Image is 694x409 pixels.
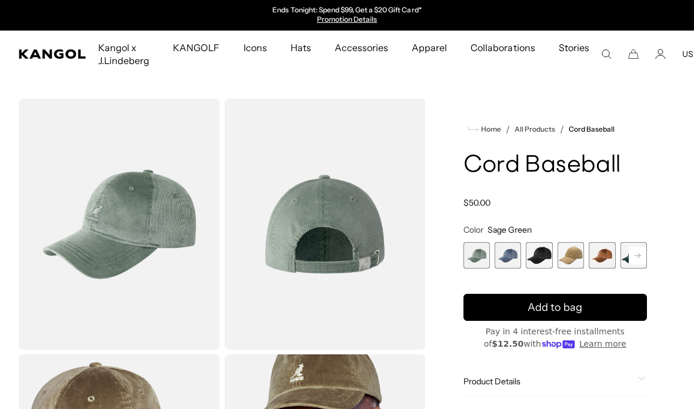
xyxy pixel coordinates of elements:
div: 6 of 9 [620,242,647,269]
label: Forrester [620,242,647,269]
label: Beige [558,242,584,269]
button: Cart [628,49,639,59]
div: 2 of 9 [495,242,521,269]
a: Collaborations [459,31,546,65]
a: Account [655,49,666,59]
span: Hats [291,31,311,65]
label: Wood [589,242,615,269]
img: color-sage-green [225,99,426,350]
div: 1 of 2 [226,6,468,25]
span: Collaborations [471,31,535,65]
div: 3 of 9 [526,242,552,269]
p: Ends Tonight: Spend $99, Get a $20 Gift Card* [272,6,421,15]
li: / [555,122,564,136]
a: Stories [547,31,601,78]
slideshow-component: Announcement bar [226,6,468,25]
label: Denim Blue [495,242,521,269]
span: Product Details [463,376,633,387]
div: 5 of 9 [589,242,615,269]
li: / [501,122,510,136]
summary: Search here [601,49,612,59]
span: Apparel [412,31,447,65]
a: Icons [232,31,279,65]
span: Sage Green [488,224,532,235]
a: KANGOLF [161,31,231,65]
label: Black [526,242,552,269]
span: KANGOLF [173,31,219,65]
a: Apparel [400,31,459,65]
div: 4 of 9 [558,242,584,269]
a: Kangol [19,49,86,59]
span: Icons [243,31,267,65]
span: Accessories [335,31,388,65]
div: 1 of 9 [463,242,490,269]
div: Announcement [226,6,468,25]
span: $50.00 [463,197,491,208]
a: Home [468,124,501,135]
span: Color [463,224,483,235]
span: Add to bag [528,300,582,316]
span: Home [479,125,501,133]
span: Stories [559,31,589,78]
img: color-sage-green [19,99,220,350]
a: Accessories [323,31,400,65]
a: Kangol x J.Lindeberg [86,31,161,78]
span: Kangol x J.Lindeberg [98,31,149,78]
a: Promotion Details [317,15,377,24]
button: Add to bag [463,294,648,321]
nav: breadcrumbs [463,122,648,136]
a: All Products [515,125,555,133]
a: Hats [279,31,323,65]
label: Sage Green [463,242,490,269]
a: Cord Baseball [569,125,615,133]
h1: Cord Baseball [463,153,648,179]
